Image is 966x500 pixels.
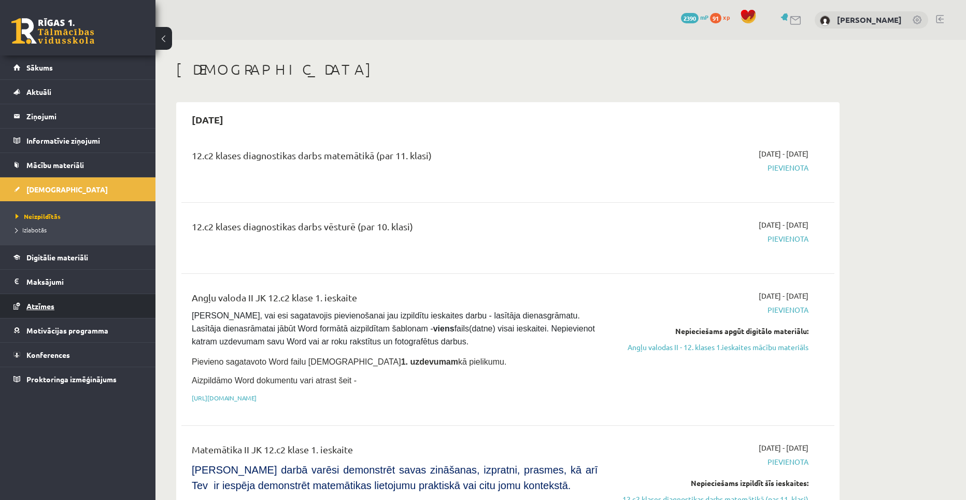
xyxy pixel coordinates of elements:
div: Nepieciešams izpildīt šīs ieskaites: [613,478,808,489]
span: Pievienota [613,456,808,467]
a: [URL][DOMAIN_NAME] [192,394,257,402]
span: Pievienota [613,304,808,315]
a: Informatīvie ziņojumi [13,129,143,152]
a: Konferences [13,343,143,367]
legend: Ziņojumi [26,104,143,128]
span: Aktuāli [26,87,51,96]
strong: viens [433,324,454,333]
div: Nepieciešams apgūt digitālo materiālu: [613,326,808,337]
div: Angļu valoda II JK 12.c2 klase 1. ieskaite [192,290,598,310]
span: Mācību materiāli [26,160,84,170]
span: [DATE] - [DATE] [759,148,808,159]
a: Maksājumi [13,270,143,294]
a: Aktuāli [13,80,143,104]
img: Rauls Sakne [820,16,830,26]
span: [PERSON_NAME] darbā varēsi demonstrēt savas zināšanas, izpratni, prasmes, kā arī Tev ir iespēja d... [192,464,598,491]
span: Digitālie materiāli [26,253,88,262]
span: [DATE] - [DATE] [759,442,808,453]
a: [DEMOGRAPHIC_DATA] [13,177,143,201]
h2: [DATE] [181,107,234,132]
span: 2390 [681,13,699,23]
span: Aizpildāmo Word dokumentu vari atrast šeit - [192,376,357,385]
span: Atzīmes [26,301,54,311]
legend: Informatīvie ziņojumi [26,129,143,152]
div: Matemātika II JK 12.c2 klase 1. ieskaite [192,442,598,462]
span: [DATE] - [DATE] [759,219,808,230]
a: Rīgas 1. Tālmācības vidusskola [11,18,94,44]
span: Pievienota [613,162,808,173]
span: xp [723,13,730,21]
span: Konferences [26,350,70,359]
span: [PERSON_NAME], vai esi sagatavojis pievienošanai jau izpildītu ieskaites darbu - lasītāja dienasg... [192,311,597,346]
a: Ziņojumi [13,104,143,128]
h1: [DEMOGRAPHIC_DATA] [176,61,840,78]
span: [DEMOGRAPHIC_DATA] [26,185,108,194]
a: [PERSON_NAME] [837,15,902,25]
a: Neizpildītās [16,212,145,221]
span: mP [700,13,708,21]
a: Proktoringa izmēģinājums [13,367,143,391]
a: 91 xp [710,13,735,21]
a: Motivācijas programma [13,318,143,342]
span: Motivācijas programma [26,326,108,335]
span: Sākums [26,63,53,72]
a: Sākums [13,55,143,79]
div: 12.c2 klases diagnostikas darbs vēsturē (par 10. klasi) [192,219,598,239]
a: Angļu valodas II - 12. klases 1.ieskaites mācību materiāls [613,342,808,353]
a: Mācību materiāli [13,153,143,177]
span: Proktoringa izmēģinājums [26,374,117,384]
span: Pievieno sagatavoto Word failu [DEMOGRAPHIC_DATA] kā pielikumu. [192,357,506,366]
legend: Maksājumi [26,270,143,294]
a: Izlabotās [16,225,145,234]
div: 12.c2 klases diagnostikas darbs matemātikā (par 11. klasi) [192,148,598,168]
a: Atzīmes [13,294,143,318]
strong: 1. uzdevumam [401,357,458,366]
span: 91 [710,13,721,23]
a: Digitālie materiāli [13,245,143,269]
span: [DATE] - [DATE] [759,290,808,301]
span: Neizpildītās [16,212,61,220]
span: Izlabotās [16,226,47,234]
a: 2390 mP [681,13,708,21]
span: Pievienota [613,233,808,244]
